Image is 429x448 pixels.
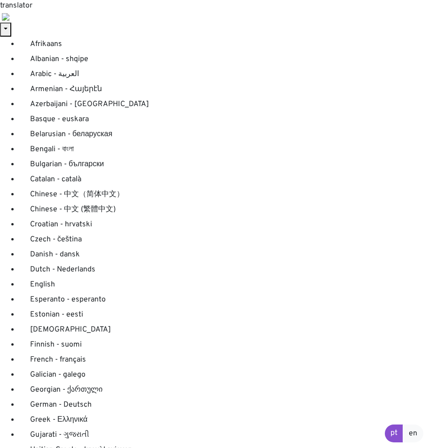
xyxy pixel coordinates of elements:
[403,425,423,442] a: en
[19,412,429,427] a: Greek - Ελληνικά
[19,322,429,337] a: [DEMOGRAPHIC_DATA]
[19,277,429,292] a: English
[19,172,429,187] a: Catalan - català
[19,127,429,142] a: Belarusian - беларуская
[19,397,429,412] a: German - Deutsch
[19,382,429,397] a: Georgian - ქართული
[19,337,429,352] a: Finnish - suomi
[19,52,429,67] a: Albanian - shqipe
[19,247,429,262] a: Danish - dansk
[19,352,429,367] a: French - français
[19,97,429,112] a: Azerbaijani - [GEOGRAPHIC_DATA]
[19,427,429,442] a: Gujarati - ગુજરાતી
[19,142,429,157] a: Bengali - বাংলা
[19,232,429,247] a: Czech - čeština
[19,202,429,217] a: Chinese - 中文 (繁體中文)
[19,37,429,52] a: Afrikaans
[19,67,429,82] a: Arabic - ‎‫العربية‬‎
[2,13,9,21] img: right-arrow.png
[19,187,429,202] a: Chinese - 中文（简体中文）
[19,82,429,97] a: Armenian - Հայերէն
[385,425,403,442] a: pt
[19,262,429,277] a: Dutch - Nederlands
[19,217,429,232] a: Croatian - hrvatski
[19,307,429,322] a: Estonian - eesti
[19,292,429,307] a: Esperanto - esperanto
[19,367,429,382] a: Galician - galego
[19,112,429,127] a: Basque - euskara
[19,157,429,172] a: Bulgarian - български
